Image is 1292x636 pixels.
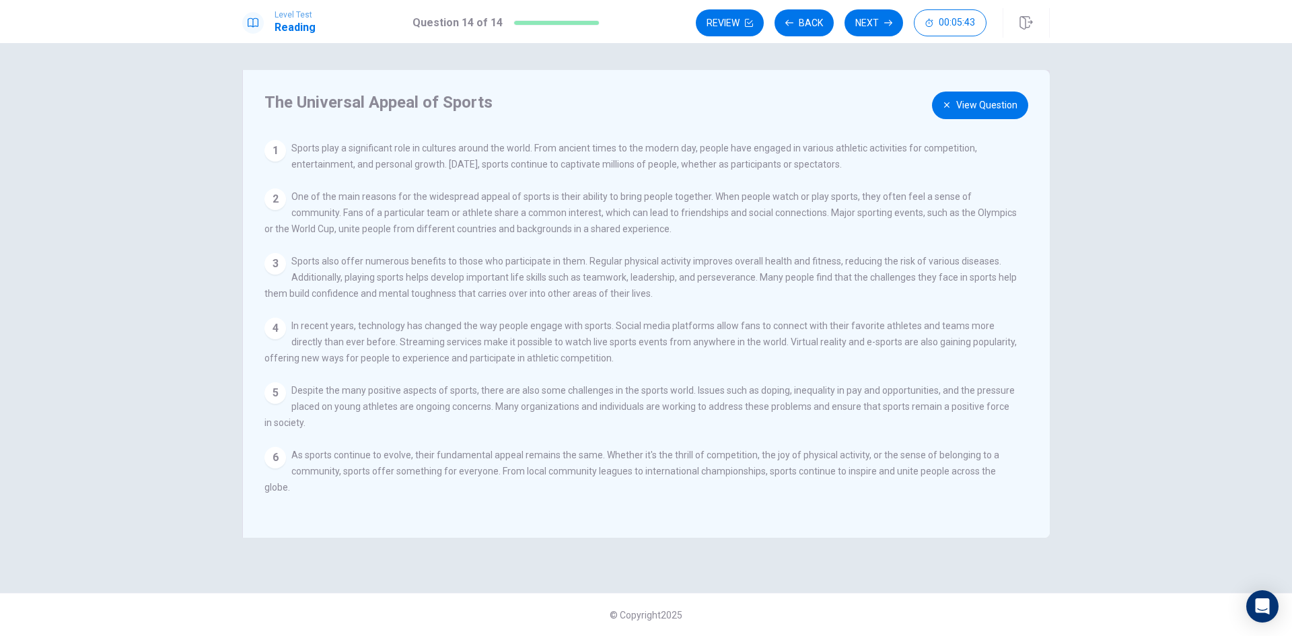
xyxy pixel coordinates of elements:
[264,382,286,404] div: 5
[610,610,682,621] span: © Copyright 2025
[412,15,503,31] h1: Question 14 of 14
[845,9,903,36] button: Next
[264,447,286,468] div: 6
[275,20,316,36] h1: Reading
[696,9,764,36] button: Review
[264,256,1017,299] span: Sports also offer numerous benefits to those who participate in them. Regular physical activity i...
[264,92,1014,113] h4: The Universal Appeal of Sports
[291,143,977,170] span: Sports play a significant role in cultures around the world. From ancient times to the modern day...
[275,10,316,20] span: Level Test
[775,9,834,36] button: Back
[264,320,1017,363] span: In recent years, technology has changed the way people engage with sports. Social media platforms...
[264,191,1017,234] span: One of the main reasons for the widespread appeal of sports is their ability to bring people toge...
[264,450,999,493] span: As sports continue to evolve, their fundamental appeal remains the same. Whether it's the thrill ...
[264,253,286,275] div: 3
[939,17,975,28] span: 00:05:43
[914,9,986,36] button: 00:05:43
[264,140,286,162] div: 1
[1246,590,1279,623] div: Open Intercom Messenger
[932,92,1028,119] button: View Question
[264,318,286,339] div: 4
[264,385,1015,428] span: Despite the many positive aspects of sports, there are also some challenges in the sports world. ...
[264,188,286,210] div: 2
